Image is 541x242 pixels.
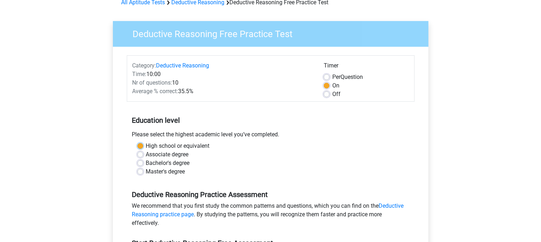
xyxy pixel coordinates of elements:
[132,62,156,69] span: Category:
[127,202,415,230] div: We recommend that you first study the common patterns and questions, which you can find on the . ...
[132,88,178,95] span: Average % correct:
[132,113,409,127] h5: Education level
[146,142,210,150] label: High school or equivalent
[132,79,172,86] span: Nr of questions:
[332,90,340,99] label: Off
[124,26,423,40] h3: Deductive Reasoning Free Practice Test
[324,61,409,73] div: Timer
[127,70,318,79] div: 10:00
[146,159,190,167] label: Bachelor's degree
[332,74,340,80] span: Per
[332,81,339,90] label: On
[132,71,147,77] span: Time:
[146,167,185,176] label: Master's degree
[127,87,318,96] div: 35.5%
[156,62,209,69] a: Deductive Reasoning
[332,73,363,81] label: Question
[146,150,189,159] label: Associate degree
[127,79,318,87] div: 10
[127,130,415,142] div: Please select the highest academic level you’ve completed.
[132,190,409,199] h5: Deductive Reasoning Practice Assessment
